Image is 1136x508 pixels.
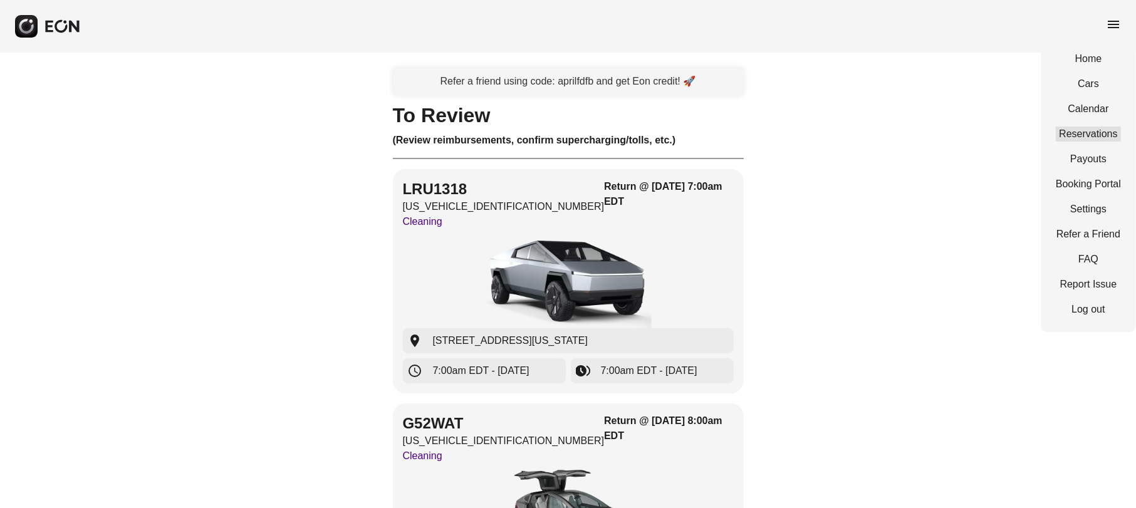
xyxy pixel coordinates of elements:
[1056,177,1121,192] a: Booking Portal
[393,68,744,95] a: Refer a friend using code: aprilfdfb and get Eon credit! 🚀
[1056,152,1121,167] a: Payouts
[576,363,591,378] span: browse_gallery
[408,333,423,348] span: location_on
[1056,76,1121,91] a: Cars
[393,108,744,123] h1: To Review
[408,363,423,378] span: schedule
[403,433,605,448] p: [US_VEHICLE_IDENTIFICATION_NUMBER]
[604,413,733,443] h3: Return @ [DATE] 8:00am EDT
[1056,227,1121,242] a: Refer a Friend
[1056,252,1121,267] a: FAQ
[403,413,605,433] h2: G52WAT
[433,363,529,378] span: 7:00am EDT - [DATE]
[403,179,605,199] h2: LRU1318
[393,169,744,393] button: LRU1318[US_VEHICLE_IDENTIFICATION_NUMBER]CleaningReturn @ [DATE] 7:00am EDTcar[STREET_ADDRESS][US...
[1056,202,1121,217] a: Settings
[601,363,697,378] span: 7:00am EDT - [DATE]
[403,199,605,214] p: [US_VEHICLE_IDENTIFICATION_NUMBER]
[481,234,655,328] img: car
[1106,17,1121,32] span: menu
[433,333,588,348] span: [STREET_ADDRESS][US_STATE]
[393,133,744,148] h3: (Review reimbursements, confirm supercharging/tolls, etc.)
[1056,51,1121,66] a: Home
[403,448,605,464] p: Cleaning
[604,179,733,209] h3: Return @ [DATE] 7:00am EDT
[403,214,605,229] p: Cleaning
[1056,127,1121,142] a: Reservations
[1056,101,1121,117] a: Calendar
[1056,302,1121,317] a: Log out
[1056,277,1121,292] a: Report Issue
